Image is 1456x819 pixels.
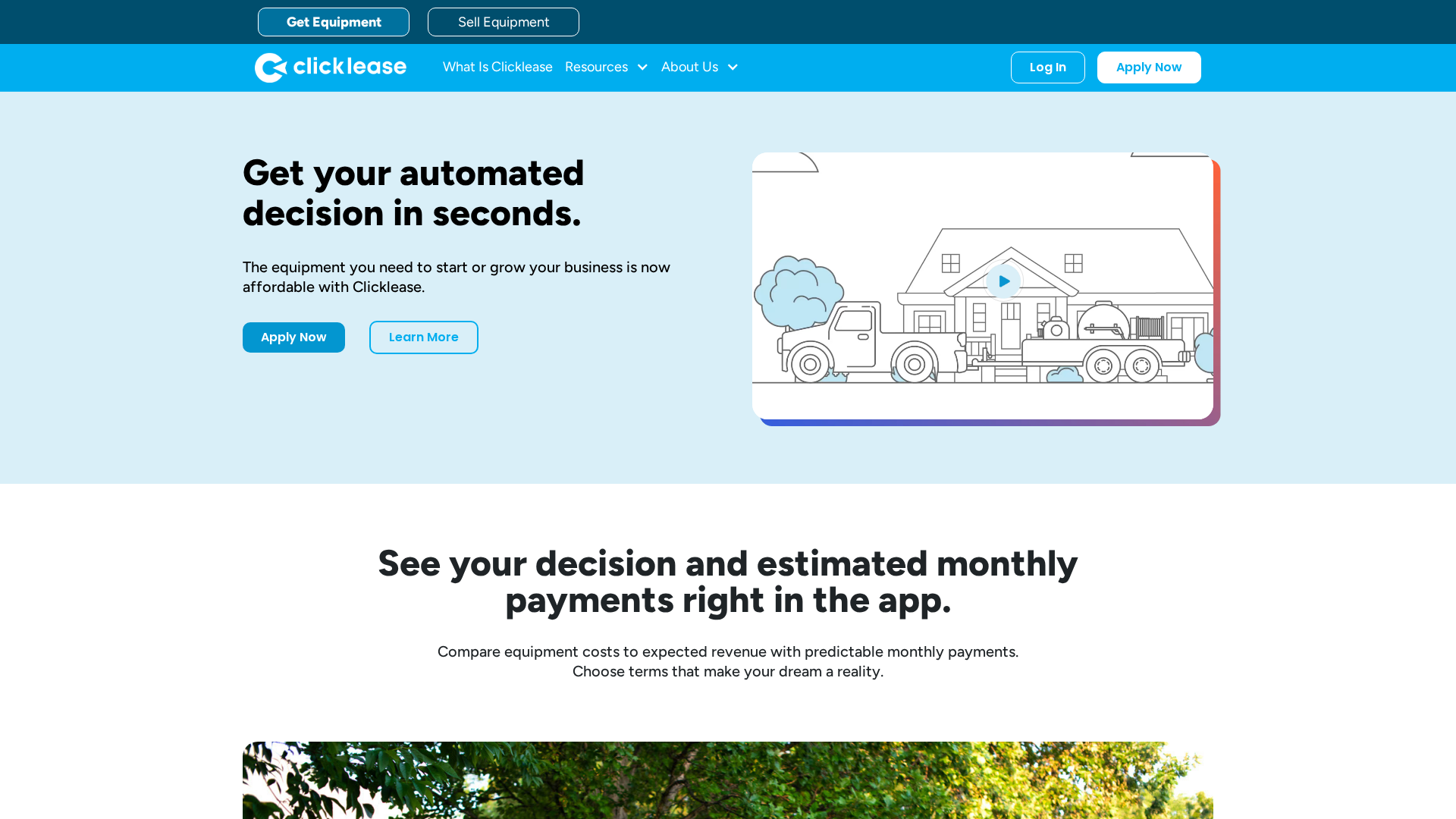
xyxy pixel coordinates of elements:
[255,52,406,83] img: Clicklease logo
[255,52,406,83] a: home
[1097,52,1201,83] a: Apply Now
[983,259,1024,302] img: Blue play button logo on a light blue circular background
[1030,60,1066,75] div: Log In
[428,8,579,36] a: Sell Equipment
[243,152,704,233] h1: Get your automated decision in seconds.
[243,322,345,353] a: Apply Now
[303,544,1153,617] h2: See your decision and estimated monthly payments right in the app.
[752,152,1213,419] a: open lightbox
[565,52,649,83] div: Resources
[243,257,704,297] div: The equipment you need to start or grow your business is now affordable with Clicklease.
[369,321,479,354] a: Learn More
[661,52,739,83] div: About Us
[443,52,553,83] a: What Is Clicklease
[243,642,1213,681] div: Compare equipment costs to expected revenue with predictable monthly payments. Choose terms that ...
[258,8,409,36] a: Get Equipment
